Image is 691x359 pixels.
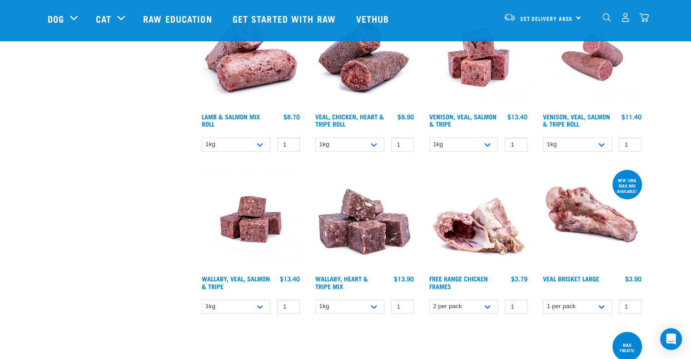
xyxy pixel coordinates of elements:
img: van-moving.png [503,13,516,21]
div: $3.90 [625,275,641,282]
input: 1 [505,138,527,152]
a: Wallaby, Veal, Salmon & Tripe [202,277,270,287]
div: $9.90 [398,113,414,120]
img: Wallaby Veal Salmon Tripe 1642 [199,168,303,271]
img: 1263 Chicken Organ Roll 02 [313,6,416,109]
input: 1 [277,138,300,152]
img: 1236 Chicken Frame Turks 01 [427,168,530,271]
input: 1 [391,138,414,152]
div: new 10kg bulk box available! [612,173,642,198]
img: 1174 Wallaby Heart Tripe Mix 01 [313,168,416,271]
a: Venison, Veal, Salmon & Tripe Roll [543,115,610,125]
img: home-icon-1@2x.png [602,13,611,22]
a: Vethub [347,0,401,37]
input: 1 [619,138,641,152]
a: Get started with Raw [224,0,347,37]
a: Cat [96,12,111,25]
img: 1261 Lamb Salmon Roll 01 [199,6,303,109]
a: Dog [48,12,64,25]
input: 1 [505,300,527,314]
input: 1 [391,300,414,314]
div: $13.40 [507,113,527,120]
div: $13.40 [280,275,300,282]
a: Wallaby, Heart & Tripe Mix [315,277,368,287]
div: $13.90 [394,275,414,282]
img: Venison Veal Salmon Tripe 1621 [427,6,530,109]
a: Raw Education [134,0,223,37]
div: $11.40 [621,113,641,120]
span: Set Delivery Area [520,17,573,20]
a: Veal Brisket Large [543,277,599,280]
div: $3.79 [511,275,527,282]
img: 1205 Veal Brisket 1pp 01 [541,168,644,271]
img: Venison Veal Salmon Tripe 1651 [541,6,644,109]
div: Open Intercom Messenger [660,328,682,350]
input: 1 [619,300,641,314]
img: user.png [621,13,630,22]
img: home-icon@2x.png [639,13,649,22]
div: BULK TREATS! [612,338,642,357]
a: Veal, Chicken, Heart & Tripe Roll [315,115,384,125]
a: Venison, Veal, Salmon & Tripe [429,115,497,125]
a: Lamb & Salmon Mix Roll [202,115,260,125]
a: Free Range Chicken Frames [429,277,488,287]
div: $8.70 [283,113,300,120]
input: 1 [277,300,300,314]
